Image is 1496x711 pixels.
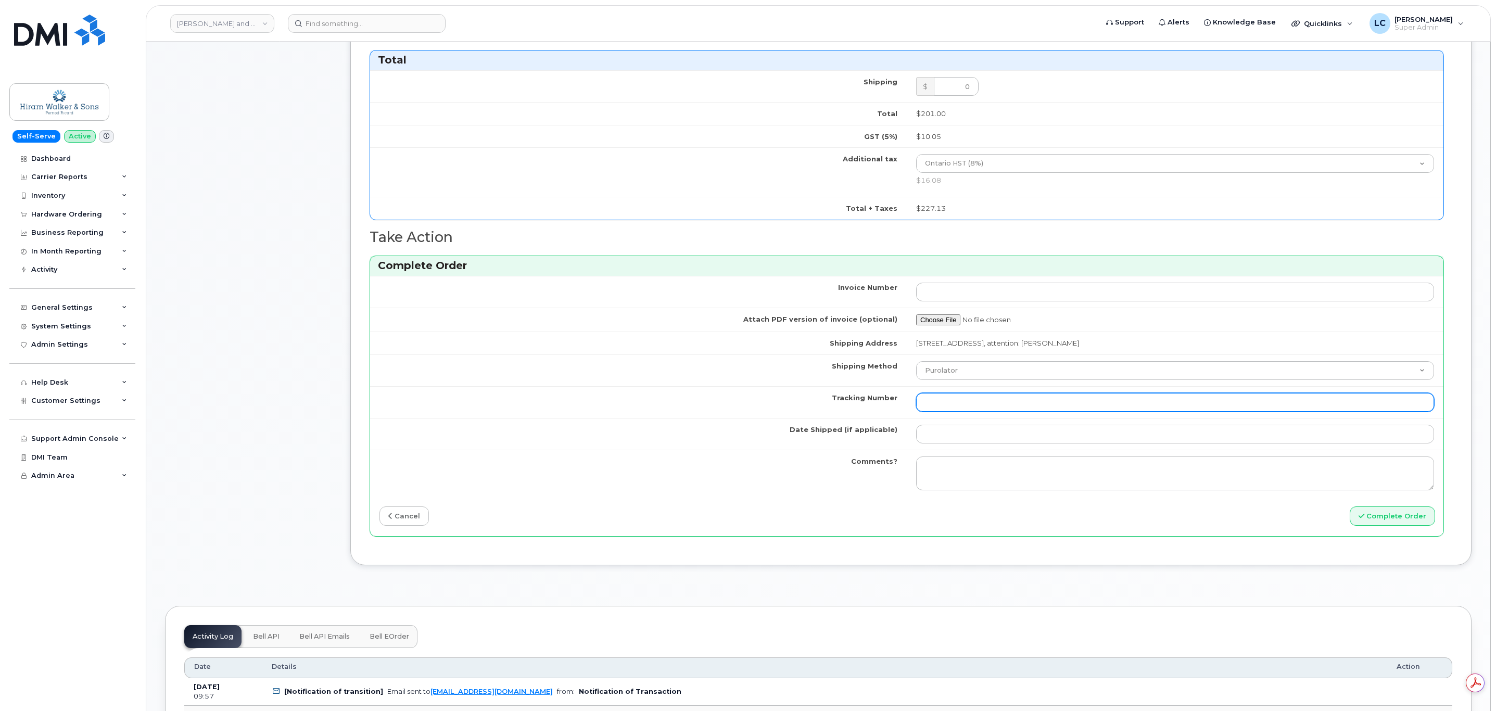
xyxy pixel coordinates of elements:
[299,632,350,641] span: Bell API Emails
[253,632,280,641] span: Bell API
[1394,23,1453,32] span: Super Admin
[379,506,429,526] a: cancel
[743,314,897,324] label: Attach PDF version of invoice (optional)
[284,688,383,695] b: [Notification of transition]
[194,662,211,671] span: Date
[430,688,553,695] a: [EMAIL_ADDRESS][DOMAIN_NAME]
[851,456,897,466] label: Comments?
[1099,12,1151,33] a: Support
[832,361,897,371] label: Shipping Method
[916,109,946,118] span: $201.00
[272,662,297,671] span: Details
[1115,17,1144,28] span: Support
[579,688,681,695] b: Notification of Transaction
[1304,19,1342,28] span: Quicklinks
[907,332,1443,354] td: [STREET_ADDRESS], attention: [PERSON_NAME]
[387,688,553,695] div: Email sent to
[916,77,934,96] div: $
[864,132,897,142] label: GST (5%)
[288,14,446,33] input: Find something...
[832,393,897,403] label: Tracking Number
[1362,13,1471,34] div: Logan Cole
[1284,13,1360,34] div: Quicklinks
[170,14,274,33] a: Hiram Walker and Sons Limited (Pernod Ricard)
[1151,12,1197,33] a: Alerts
[846,204,897,213] label: Total + Taxes
[194,683,220,691] b: [DATE]
[877,109,897,119] label: Total
[370,632,409,641] span: Bell eOrder
[916,175,1434,185] div: $16.08
[843,154,897,164] label: Additional tax
[1387,657,1452,678] th: Action
[916,132,941,141] span: $10.05
[790,425,897,435] label: Date Shipped (if applicable)
[916,204,946,212] span: $227.13
[370,230,1444,245] h2: Take Action
[1350,506,1435,526] button: Complete Order
[194,692,253,701] div: 09:57
[1213,17,1276,28] span: Knowledge Base
[378,53,1436,67] h3: Total
[1168,17,1189,28] span: Alerts
[557,688,575,695] span: from:
[1197,12,1283,33] a: Knowledge Base
[1374,17,1386,30] span: LC
[838,283,897,293] label: Invoice Number
[864,77,897,87] label: Shipping
[378,259,1436,273] h3: Complete Order
[830,338,897,348] label: Shipping Address
[1394,15,1453,23] span: [PERSON_NAME]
